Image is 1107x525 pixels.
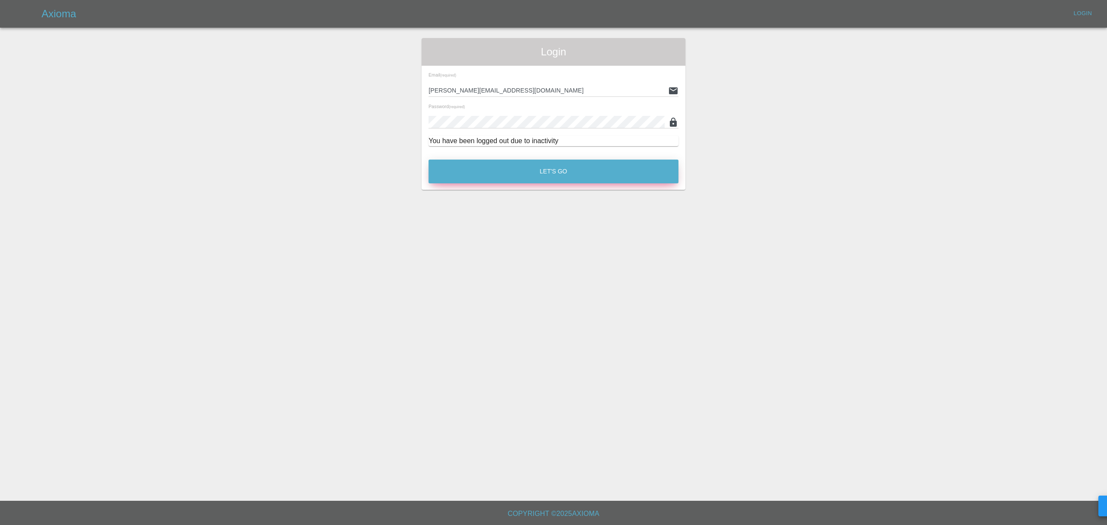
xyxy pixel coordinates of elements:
span: Password [429,104,465,109]
button: Let's Go [429,160,678,183]
h5: Axioma [42,7,76,21]
small: (required) [440,74,456,77]
small: (required) [449,105,465,109]
h6: Copyright © 2025 Axioma [7,508,1100,520]
span: Email [429,72,456,77]
div: You have been logged out due to inactivity [429,136,678,146]
a: Login [1069,7,1097,20]
span: Login [429,45,678,59]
